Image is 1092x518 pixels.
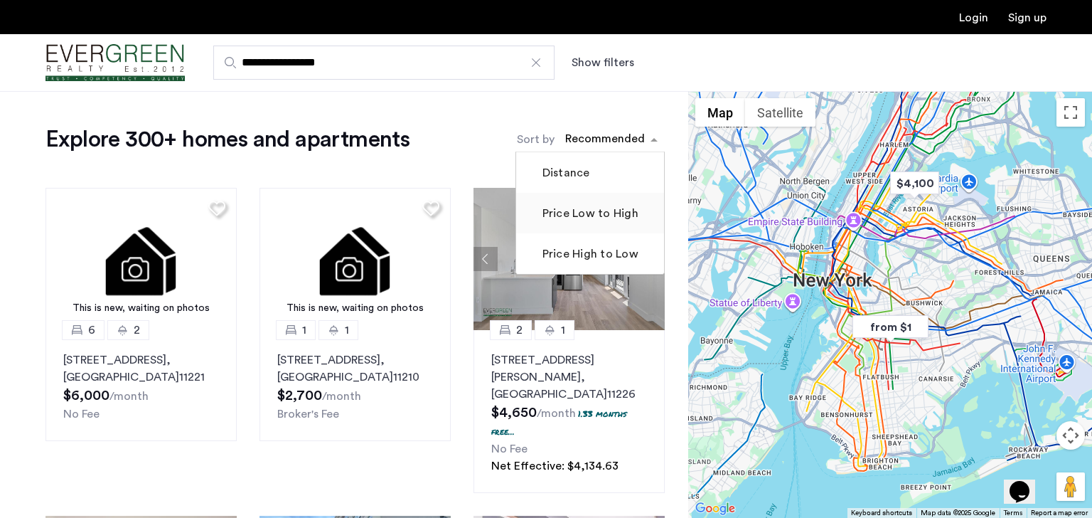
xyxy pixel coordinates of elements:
[259,188,451,330] a: This is new, waiting on photos
[473,247,498,271] button: Previous apartment
[540,164,590,181] label: Distance
[1031,508,1088,518] a: Report a map error
[563,130,645,151] div: Recommended
[322,391,361,402] sub: /month
[558,127,665,152] ng-select: sort-apartment
[63,408,100,420] span: No Fee
[1008,12,1046,23] a: Registration
[213,46,555,80] input: Apartment Search
[692,499,739,518] img: Google
[109,391,149,402] sub: /month
[851,508,912,518] button: Keyboard shortcuts
[884,167,945,199] div: $4,100
[1056,472,1085,501] button: Drag Pegman onto the map to open Street View
[45,188,237,330] img: 2.gif
[695,98,745,127] button: Show street map
[540,245,638,263] label: Price High to Low
[45,330,237,441] a: 62[STREET_ADDRESS], [GEOGRAPHIC_DATA]11221No Fee
[63,388,109,403] span: $6,000
[267,301,444,316] div: This is new, waiting on photos
[1056,421,1085,450] button: Map camera controls
[259,188,451,330] img: 2.gif
[491,443,528,455] span: No Fee
[277,351,433,386] p: [STREET_ADDRESS] 11210
[516,322,523,339] span: 2
[88,322,95,339] span: 6
[45,125,409,154] h1: Explore 300+ homes and apartments
[537,408,576,419] sub: /month
[53,301,230,316] div: This is new, waiting on photos
[515,152,665,275] ng-dropdown-panel: Options list
[491,460,619,472] span: Net Effective: $4,134.63
[847,311,934,343] div: from $1
[345,322,349,339] span: 1
[561,322,565,339] span: 1
[302,322,306,339] span: 1
[473,330,665,493] a: 21[STREET_ADDRESS][PERSON_NAME], [GEOGRAPHIC_DATA]112261.33 months free...No FeeNet Effective: $4...
[517,131,555,148] label: Sort by
[277,408,339,420] span: Broker's Fee
[745,98,815,127] button: Show satellite imagery
[45,36,185,90] img: logo
[1004,461,1049,504] iframe: chat widget
[45,188,237,330] a: This is new, waiting on photos
[692,499,739,518] a: Open this area in Google Maps (opens a new window)
[277,388,322,403] span: $2,700
[921,509,995,517] span: Map data ©2025 Google
[491,406,537,420] span: $4,650
[959,12,988,23] a: Login
[491,351,647,403] p: [STREET_ADDRESS][PERSON_NAME] 11226
[259,330,451,441] a: 11[STREET_ADDRESS], [GEOGRAPHIC_DATA]11210Broker's Fee
[1056,98,1085,127] button: Toggle fullscreen view
[1004,508,1022,518] a: Terms (opens in new tab)
[540,205,638,222] label: Price Low to High
[491,408,627,438] p: 1.33 months free...
[63,351,219,386] p: [STREET_ADDRESS] 11221
[473,188,665,330] img: 66a1adb6-6608-43dd-a245-dc7333f8b390_638824126198252652.jpeg
[45,36,185,90] a: Cazamio Logo
[134,322,140,339] span: 2
[572,54,634,71] button: Show or hide filters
